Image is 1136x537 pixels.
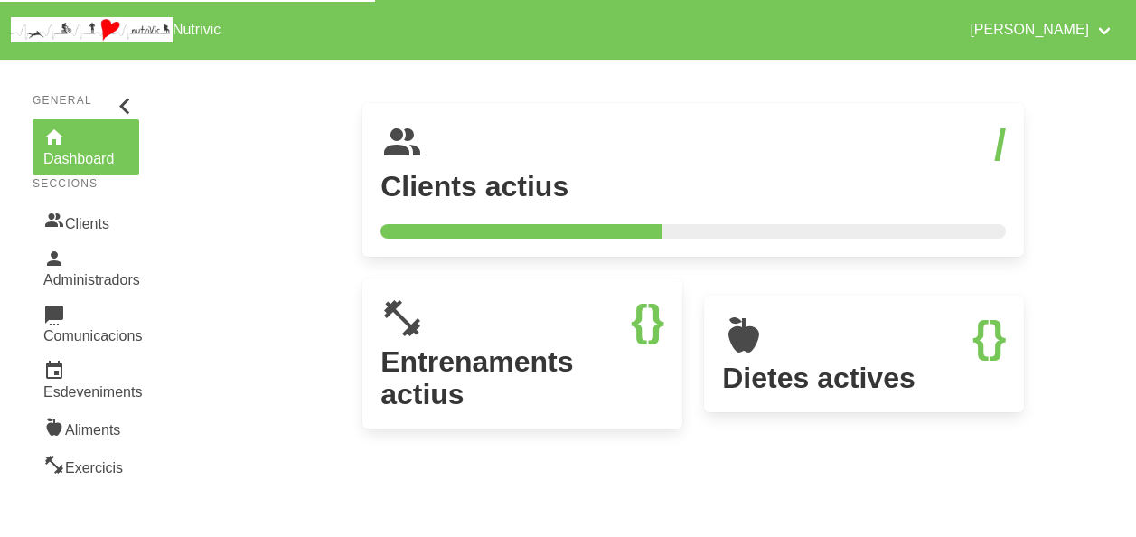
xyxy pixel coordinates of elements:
[33,203,139,240] a: Clients
[33,409,139,447] a: Aliments
[33,240,139,297] a: Administradors
[33,447,139,485] a: Exercicis
[33,297,139,353] a: Comunicacions
[33,175,139,192] p: Seccions
[33,92,139,108] p: General
[11,17,173,42] img: company_logo
[33,353,139,409] a: Esdeveniments
[33,119,139,175] a: Dashboard
[959,7,1125,52] a: [PERSON_NAME]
